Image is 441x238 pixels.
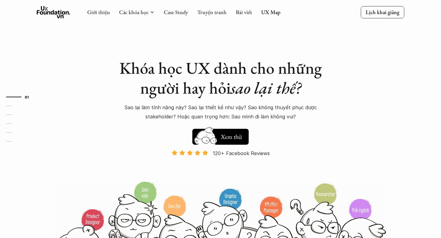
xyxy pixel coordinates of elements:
p: Sao lại làm tính năng này? Sao lại thiết kế như vậy? Sao không thuyết phục được stakeholder? Hoặc... [113,103,328,121]
a: Case Study [164,9,188,16]
a: UX Map [261,9,281,16]
p: Lịch khai giảng [366,9,399,16]
p: 120+ Facebook Reviews [213,149,270,158]
a: Giới thiệu [87,9,110,16]
a: 01 [6,93,35,101]
h1: Khóa học UX dành cho những người hay hỏi [113,58,328,98]
a: Bài viết [236,9,252,16]
a: Xem thử [192,126,249,145]
a: Các khóa học [119,9,149,16]
em: sao lại thế? [231,77,301,99]
h5: Xem thử [220,132,243,141]
a: Lịch khai giảng [361,6,404,18]
a: 120+ Facebook Reviews [166,150,275,180]
strong: 01 [25,95,29,99]
a: Truyện tranh [197,9,227,16]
